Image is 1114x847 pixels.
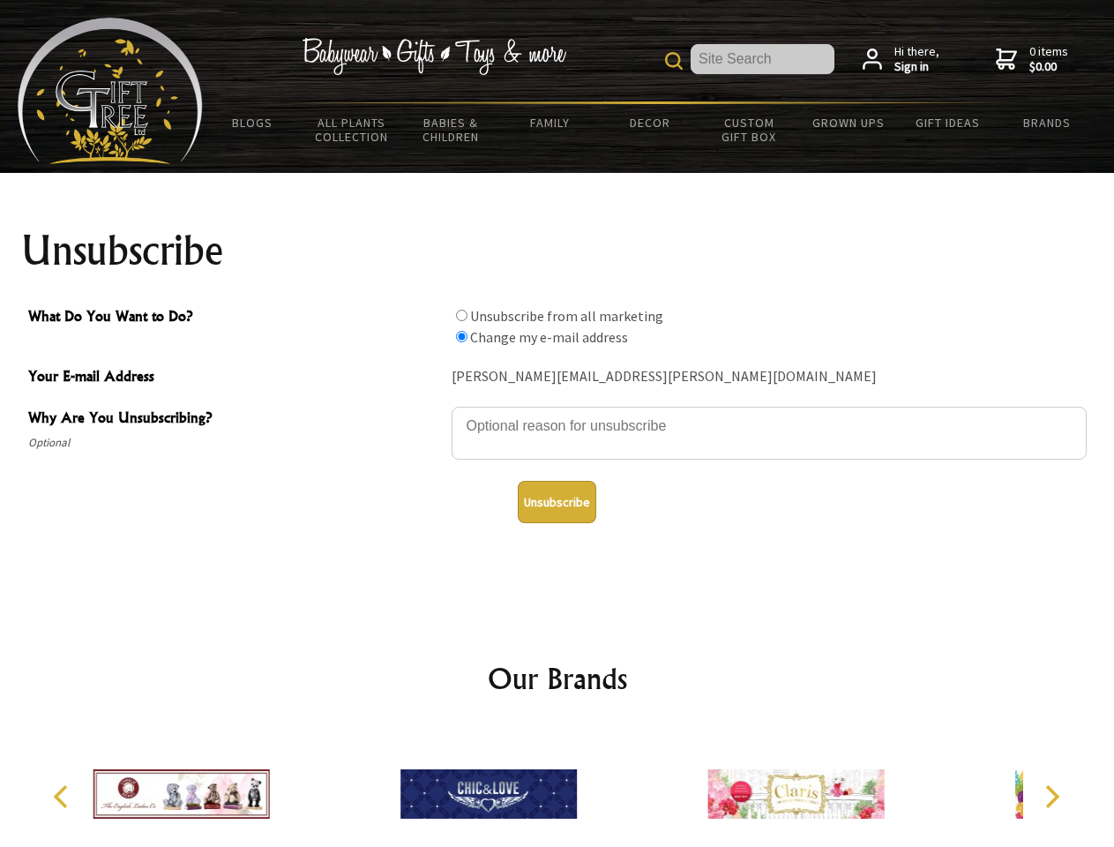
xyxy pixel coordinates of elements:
input: What Do You Want to Do? [456,310,467,321]
strong: Sign in [894,59,939,75]
a: Decor [600,104,699,141]
span: 0 items [1029,43,1068,75]
textarea: Why Are You Unsubscribing? [452,407,1087,460]
strong: $0.00 [1029,59,1068,75]
span: Your E-mail Address [28,365,443,391]
h2: Our Brands [35,657,1080,700]
label: Change my e-mail address [470,328,628,346]
input: Site Search [691,44,834,74]
a: Babies & Children [401,104,501,155]
h1: Unsubscribe [21,229,1094,272]
img: Babywear - Gifts - Toys & more [302,38,566,75]
div: [PERSON_NAME][EMAIL_ADDRESS][PERSON_NAME][DOMAIN_NAME] [452,364,1087,391]
button: Previous [44,777,83,816]
a: All Plants Collection [303,104,402,155]
a: 0 items$0.00 [996,44,1068,75]
a: BLOGS [203,104,303,141]
button: Unsubscribe [518,481,596,523]
a: Grown Ups [798,104,898,141]
a: Hi there,Sign in [863,44,939,75]
img: Babyware - Gifts - Toys and more... [18,18,203,164]
a: Gift Ideas [898,104,998,141]
button: Next [1032,777,1071,816]
span: Hi there, [894,44,939,75]
span: Optional [28,432,443,453]
a: Family [501,104,601,141]
input: What Do You Want to Do? [456,331,467,342]
label: Unsubscribe from all marketing [470,307,663,325]
a: Brands [998,104,1097,141]
img: product search [665,52,683,70]
a: Custom Gift Box [699,104,799,155]
span: What Do You Want to Do? [28,305,443,331]
span: Why Are You Unsubscribing? [28,407,443,432]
